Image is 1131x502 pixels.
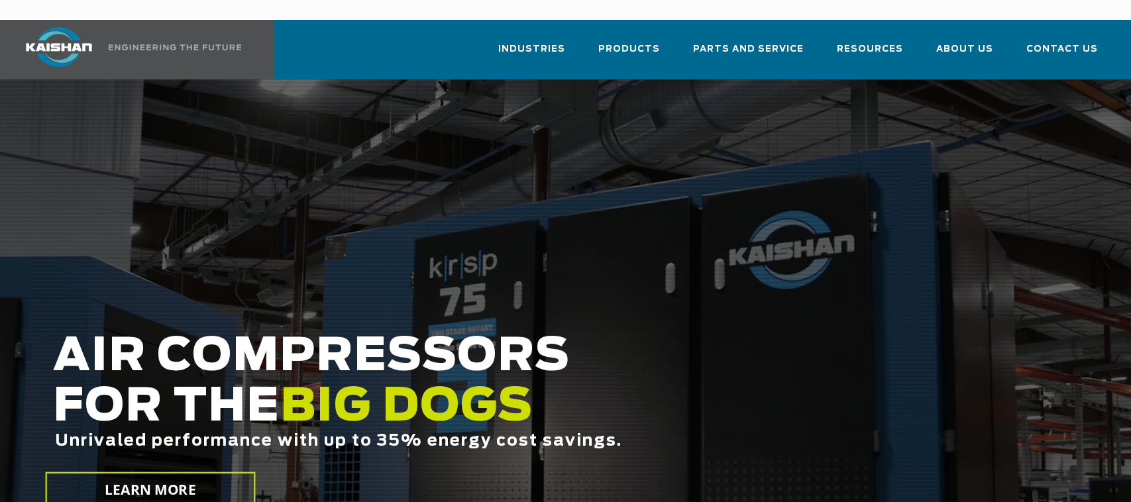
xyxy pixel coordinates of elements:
span: Contact Us [1026,42,1098,57]
span: Industries [498,42,565,57]
span: Products [598,42,660,57]
span: Unrivaled performance with up to 35% energy cost savings. [55,433,622,449]
span: Resources [837,42,903,57]
span: BIG DOGS [280,385,533,430]
a: About Us [936,32,993,77]
a: Contact Us [1026,32,1098,77]
h2: AIR COMPRESSORS FOR THE [53,332,904,491]
a: Products [598,32,660,77]
a: Parts and Service [693,32,804,77]
a: Resources [837,32,903,77]
span: Parts and Service [693,42,804,57]
a: Kaishan USA [9,20,244,79]
span: About Us [936,42,993,57]
img: Engineering the future [109,44,241,50]
span: LEARN MORE [105,480,195,499]
img: kaishan logo [9,27,109,67]
a: Industries [498,32,565,77]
